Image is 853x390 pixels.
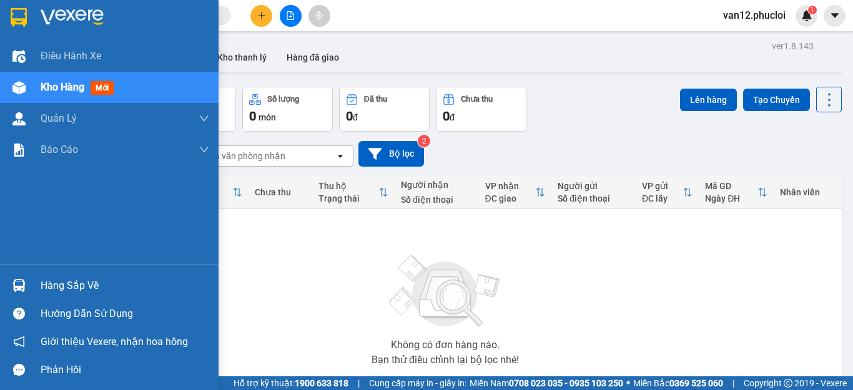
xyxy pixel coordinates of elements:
[346,109,353,124] span: 0
[391,340,500,350] div: Không có đơn hàng nào.
[242,87,333,132] button: Số lượng0món
[41,276,209,295] div: Hàng sắp về
[312,176,395,209] th: Toggle SortBy
[234,376,348,390] span: Hỗ trợ kỹ thuật:
[642,193,683,203] div: ĐC lấy
[669,378,723,388] strong: 0369 525 060
[13,336,25,348] span: notification
[680,89,737,111] button: Lên hàng
[443,109,450,124] span: 0
[12,81,26,94] img: warehouse-icon
[713,7,796,23] span: van12.phucloi
[461,95,493,104] div: Chưa thu
[199,114,209,124] span: down
[318,181,378,191] div: Thu hộ
[13,308,25,319] span: question-circle
[364,95,387,104] div: Đã thu
[207,42,277,72] button: Kho thanh lý
[286,11,295,20] span: file-add
[470,376,623,390] span: Miền Nam
[339,87,430,132] button: Đã thu0đ
[401,180,473,190] div: Người nhận
[784,379,792,388] span: copyright
[199,145,209,155] span: down
[829,10,841,21] span: caret-down
[255,187,305,197] div: Chưa thu
[699,176,774,209] th: Toggle SortBy
[358,141,424,167] button: Bộ lọc
[743,89,810,111] button: Tạo Chuyến
[41,305,209,323] div: Hướng dẫn sử dụng
[41,110,77,126] span: Quản Lý
[267,95,299,104] div: Số lượng
[383,248,508,335] img: svg+xml;base64,PHN2ZyBjbGFzcz0ibGlzdC1wbHVnX19zdmciIHhtbG5zPSJodHRwOi8vd3d3LnczLm9yZy8yMDAwL3N2Zy...
[558,193,629,203] div: Số điện thoại
[808,6,817,14] sup: 1
[450,112,455,122] span: đ
[199,150,285,162] div: Chọn văn phòng nhận
[810,6,814,14] span: 1
[12,112,26,125] img: warehouse-icon
[801,10,812,21] img: icon-new-feature
[633,376,723,390] span: Miền Bắc
[401,195,473,205] div: Số điện thoại
[259,112,276,122] span: món
[335,151,345,161] svg: open
[418,135,430,147] sup: 2
[12,144,26,157] img: solution-icon
[41,48,101,64] span: Điều hành xe
[13,364,25,376] span: message
[41,334,188,349] span: Giới thiệu Vexere, nhận hoa hồng
[11,8,27,27] img: logo-vxr
[780,187,836,197] div: Nhân viên
[436,87,526,132] button: Chưa thu0đ
[295,378,348,388] strong: 1900 633 818
[91,81,114,95] span: mới
[558,181,629,191] div: Người gửi
[485,181,536,191] div: VP nhận
[41,361,209,379] div: Phản hồi
[509,378,623,388] strong: 0708 023 035 - 0935 103 250
[732,376,734,390] span: |
[642,181,683,191] div: VP gửi
[249,109,256,124] span: 0
[369,376,466,390] span: Cung cấp máy in - giấy in:
[280,5,302,27] button: file-add
[315,11,323,20] span: aim
[824,5,846,27] button: caret-down
[353,112,358,122] span: đ
[12,50,26,63] img: warehouse-icon
[41,142,78,157] span: Báo cáo
[250,5,272,27] button: plus
[636,176,699,209] th: Toggle SortBy
[705,193,757,203] div: Ngày ĐH
[705,181,757,191] div: Mã GD
[318,193,378,203] div: Trạng thái
[358,376,360,390] span: |
[12,279,26,292] img: warehouse-icon
[308,5,330,27] button: aim
[485,193,536,203] div: ĐC giao
[626,381,630,386] span: ⚪️
[257,11,266,20] span: plus
[479,176,552,209] th: Toggle SortBy
[772,39,814,53] div: ver 1.8.143
[277,42,349,72] button: Hàng đã giao
[41,81,84,93] span: Kho hàng
[372,355,519,365] div: Bạn thử điều chỉnh lại bộ lọc nhé!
